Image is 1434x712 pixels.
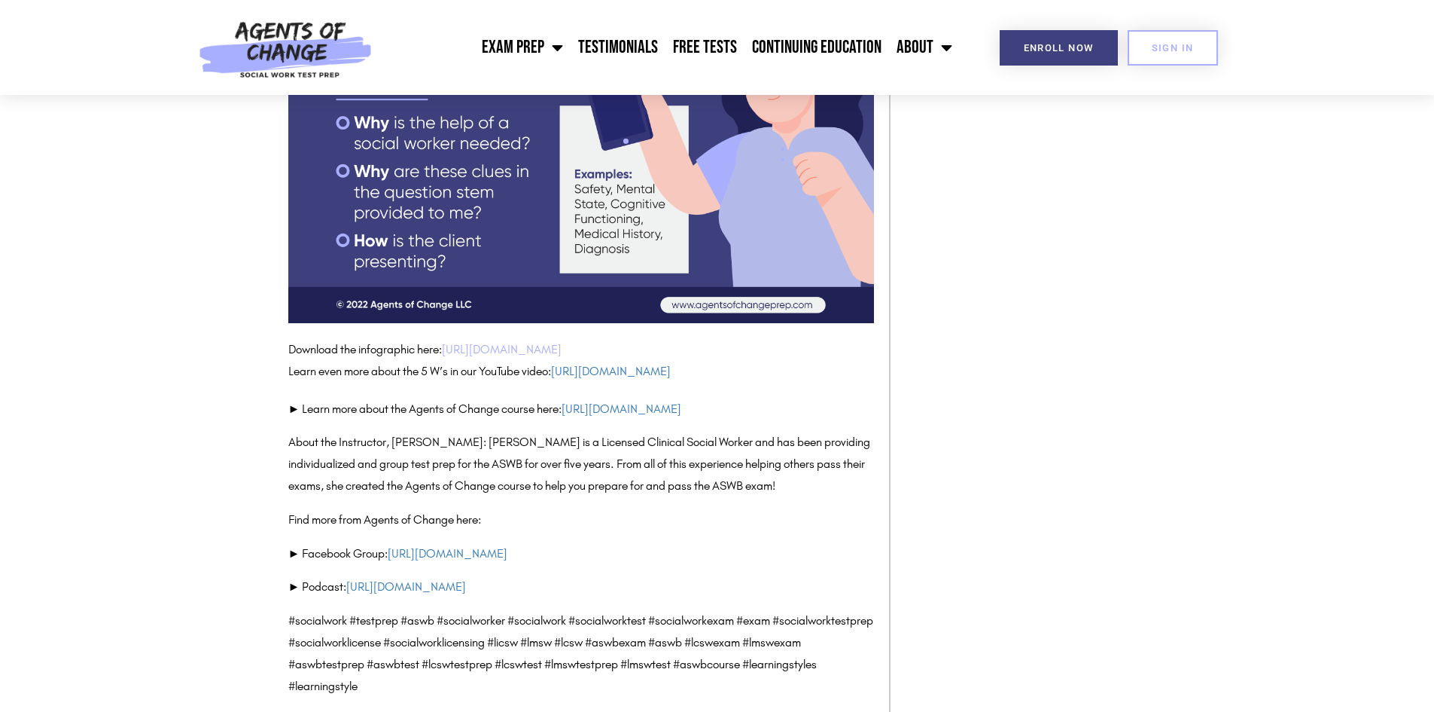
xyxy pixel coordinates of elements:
p: Find more from Agents of Change here: [288,509,874,531]
span: SIGN IN [1152,43,1194,53]
p: ► Learn more about the Agents of Change course here: [288,399,874,420]
a: SIGN IN [1128,30,1218,66]
p: ► Facebook Group: [288,543,874,565]
a: About [889,29,960,66]
a: [URL][DOMAIN_NAME] [388,546,507,561]
p: #socialwork #testprep #aswb #socialworker #socialwork #socialworktest #socialworkexam #exam #soci... [288,610,874,697]
p: ► Podcast: [288,576,874,598]
nav: Menu [380,29,960,66]
a: [URL][DOMAIN_NAME] [551,364,671,378]
span: Learn even more about the 5 W’s in our YouTube video: [288,364,551,378]
a: [URL][DOMAIN_NAME] [346,579,466,594]
a: [URL][DOMAIN_NAME] [442,342,562,356]
p: About the Instructor, [PERSON_NAME]: [PERSON_NAME] is a Licensed Clinical Social Worker and has b... [288,432,874,497]
a: Continuing Education [744,29,889,66]
a: [URL][DOMAIN_NAME] [562,402,681,416]
span: Enroll Now [1024,43,1094,53]
a: Enroll Now [1000,30,1118,66]
a: Free Tests [665,29,744,66]
a: Exam Prep [474,29,571,66]
p: Download the infographic here: [288,339,874,361]
a: Testimonials [571,29,665,66]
